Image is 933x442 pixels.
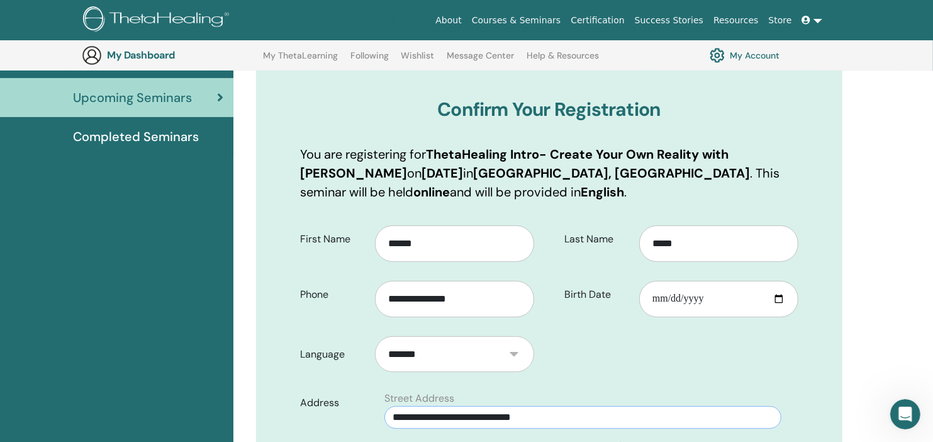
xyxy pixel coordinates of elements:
a: Courses & Seminars [467,9,566,32]
b: [DATE] [422,165,463,181]
span: Upcoming Seminars [73,88,192,107]
label: Address [291,391,377,415]
b: [GEOGRAPHIC_DATA], [GEOGRAPHIC_DATA] [473,165,750,181]
img: cog.svg [710,45,725,66]
label: Phone [291,283,375,307]
span: Completed Seminars [73,127,199,146]
img: logo.png [83,6,233,35]
a: Wishlist [401,50,435,71]
iframe: Intercom live chat [890,399,920,429]
label: First Name [291,227,375,251]
h3: Confirm Your Registration [300,98,798,121]
a: My ThetaLearning [263,50,338,71]
label: Birth Date [555,283,639,307]
img: generic-user-icon.jpg [82,45,102,65]
a: My Account [710,45,779,66]
b: English [581,184,624,200]
a: Following [350,50,389,71]
b: ThetaHealing Intro- Create Your Own Reality with [PERSON_NAME] [300,146,729,181]
a: Store [764,9,797,32]
a: Resources [708,9,764,32]
label: Language [291,343,375,366]
b: online [413,184,450,200]
a: Message Center [447,50,514,71]
a: Help & Resources [527,50,599,71]
p: You are registering for on in . This seminar will be held and will be provided in . [300,145,798,201]
a: Success Stories [630,9,708,32]
h3: My Dashboard [107,49,233,61]
label: Street Address [384,391,454,406]
a: Certification [566,9,629,32]
label: Last Name [555,227,639,251]
a: About [430,9,466,32]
